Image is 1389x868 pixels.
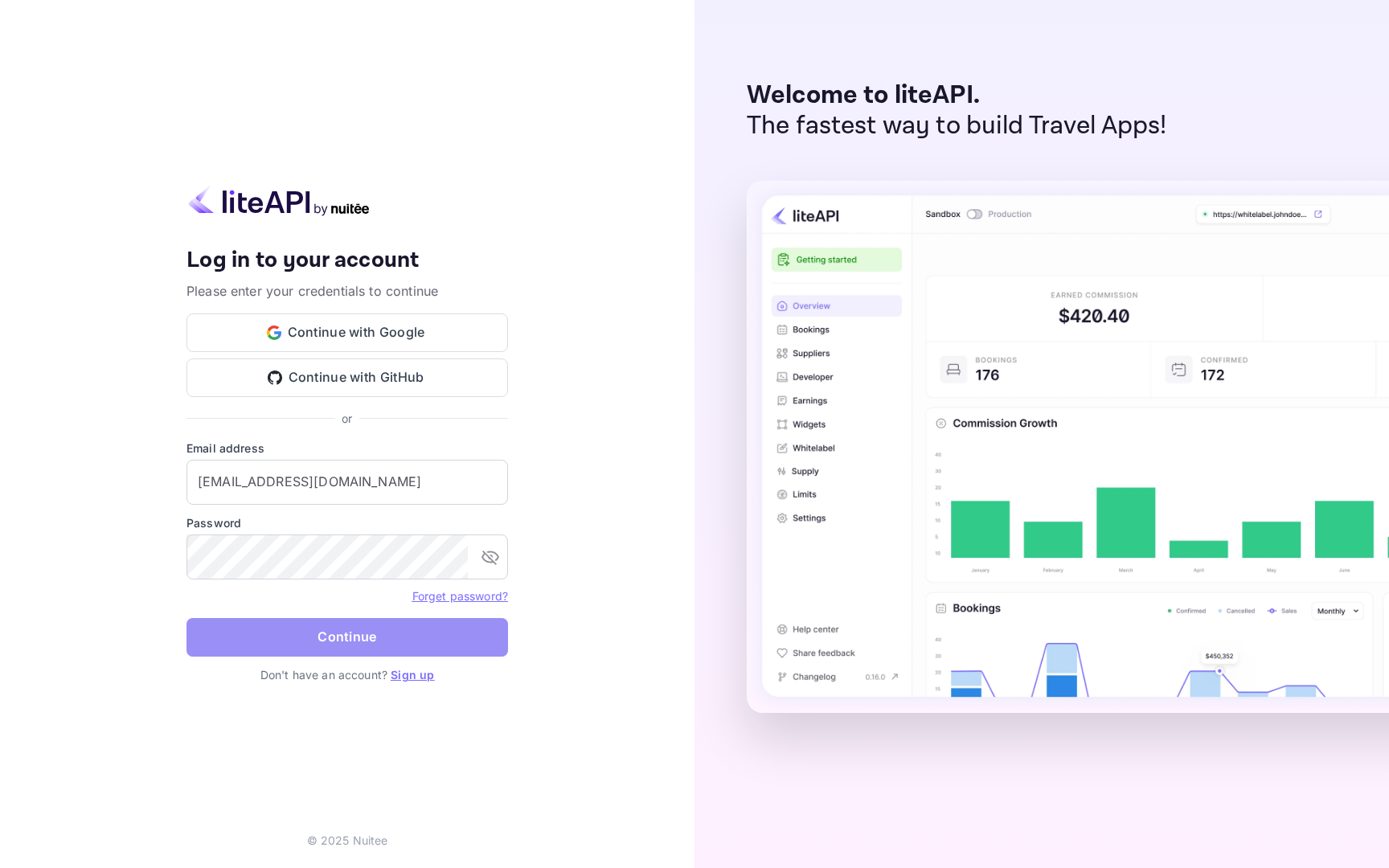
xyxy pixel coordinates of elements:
p: Please enter your credentials to continue [186,281,508,301]
a: Forget password? [412,588,508,604]
button: toggle password visibility [474,541,506,573]
button: Continue with Google [186,313,508,352]
label: Email address [186,440,508,457]
p: or [342,410,352,427]
a: Sign up [391,668,434,682]
p: © 2025 Nuitee [307,832,388,849]
img: liteapi [186,185,371,216]
a: Forget password? [412,589,508,603]
p: Welcome to liteAPI. [747,80,1167,111]
p: Don't have an account? [186,666,508,683]
input: Enter your email address [186,460,508,505]
button: Continue with GitHub [186,358,508,397]
h4: Log in to your account [186,247,508,275]
label: Password [186,514,508,531]
p: The fastest way to build Travel Apps! [747,111,1167,141]
button: Continue [186,618,508,657]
